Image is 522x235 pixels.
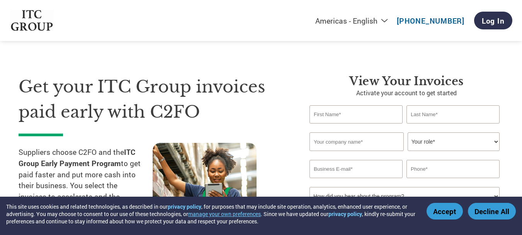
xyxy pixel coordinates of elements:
[406,105,500,124] input: Last Name*
[188,210,261,218] button: manage your own preferences
[309,160,403,178] input: Invalid Email format
[168,203,201,210] a: privacy policy
[309,152,500,157] div: Invalid company name or company name is too long
[19,74,286,124] h1: Get your ITC Group invoices paid early with C2FO
[10,10,54,31] img: ITC Group
[406,179,500,184] div: Inavlid Phone Number
[309,88,503,98] p: Activate your account to get started
[309,179,403,184] div: Inavlid Email Address
[309,74,503,88] h3: View Your Invoices
[397,16,464,26] a: [PHONE_NUMBER]
[309,105,403,124] input: First Name*
[19,147,153,214] p: Suppliers choose C2FO and the to get paid faster and put more cash into their business. You selec...
[474,12,512,29] a: Log In
[19,147,135,168] strong: ITC Group Early Payment Program
[468,203,516,220] button: Decline All
[309,124,403,129] div: Invalid first name or first name is too long
[406,124,500,129] div: Invalid last name or last name is too long
[328,210,362,218] a: privacy policy
[427,203,463,220] button: Accept
[309,132,404,151] input: Your company name*
[153,143,257,219] img: supply chain worker
[6,203,415,225] div: This site uses cookies and related technologies, as described in our , for purposes that may incl...
[408,132,500,151] select: Title/Role
[406,160,500,178] input: Phone*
